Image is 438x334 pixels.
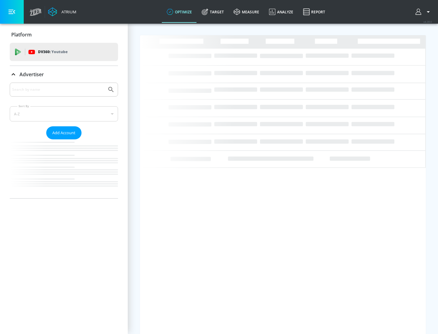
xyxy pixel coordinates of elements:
[17,104,30,108] label: Sort By
[229,1,264,23] a: measure
[59,9,76,15] div: Atrium
[46,126,82,139] button: Add Account
[298,1,330,23] a: Report
[162,1,197,23] a: optimize
[10,66,118,83] div: Advertiser
[38,49,68,55] p: DV360:
[197,1,229,23] a: Target
[51,49,68,55] p: Youtube
[10,106,118,121] div: A-Z
[11,31,32,38] p: Platform
[19,71,44,78] p: Advertiser
[10,83,118,198] div: Advertiser
[423,20,432,23] span: v 4.28.0
[48,7,76,16] a: Atrium
[10,139,118,198] nav: list of Advertiser
[52,129,75,136] span: Add Account
[10,26,118,43] div: Platform
[264,1,298,23] a: Analyze
[10,43,118,61] div: DV360: Youtube
[12,86,104,94] input: Search by name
